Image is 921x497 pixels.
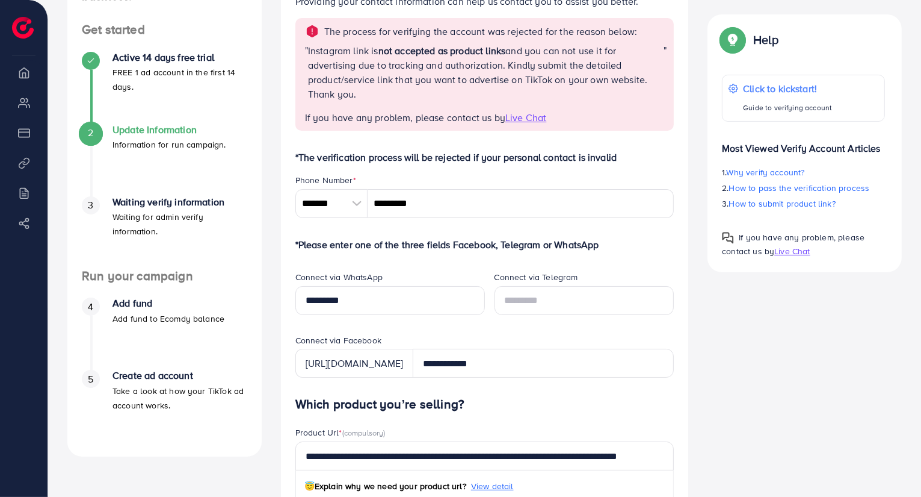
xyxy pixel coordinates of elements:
[729,198,836,210] span: How to submit product link?
[112,384,247,413] p: Take a look at how your TikTok ad account works.
[304,480,315,492] span: 😇
[112,210,247,239] p: Waiting for admin verify information.
[112,311,224,326] p: Add fund to Ecomdy balance
[722,131,885,155] p: Most Viewed Verify Account Articles
[722,181,885,195] p: 2.
[324,24,638,39] p: The process for verifying the account was rejected for the reason below:
[722,29,744,51] img: Popup guide
[12,17,34,39] img: logo
[494,271,578,283] label: Connect via Telegram
[67,196,262,269] li: Waiting verify information
[722,231,864,257] span: If you have any problem, please contact us by
[722,232,734,244] img: Popup guide
[295,174,356,186] label: Phone Number
[722,196,885,211] p: 3.
[505,111,546,124] span: Live Chat
[295,271,383,283] label: Connect via WhatsApp
[743,81,832,96] p: Click to kickstart!
[342,427,386,438] span: (compulsory)
[870,443,912,488] iframe: Chat
[67,370,262,442] li: Create ad account
[753,33,778,47] p: Help
[308,43,664,101] p: Instagram link is and you can not use it for advertising due to tracking and authorization. Kindl...
[305,111,505,124] span: If you have any problem, please contact us by
[743,101,832,115] p: Guide to verifying account
[471,480,514,492] span: View detail
[67,22,262,37] h4: Get started
[88,198,93,212] span: 3
[67,52,262,124] li: Active 14 days free trial
[295,397,674,412] h4: Which product you’re selling?
[722,165,885,180] p: 1.
[664,43,667,111] span: "
[67,269,262,284] h4: Run your campaign
[729,182,870,194] span: How to pass the verification process
[88,126,93,140] span: 2
[378,44,506,57] strong: not accepted as product links
[305,24,319,39] img: alert
[295,237,674,252] p: *Please enter one of the three fields Facebook, Telegram or WhatsApp
[67,124,262,196] li: Update Information
[88,300,93,314] span: 4
[295,349,413,378] div: [URL][DOMAIN_NAME]
[295,427,386,439] label: Product Url
[112,370,247,381] h4: Create ad account
[112,52,247,63] h4: Active 14 days free trial
[727,166,805,178] span: Why verify account?
[295,334,381,346] label: Connect via Facebook
[112,298,224,309] h4: Add fund
[112,137,226,152] p: Information for run campaign.
[112,196,247,208] h4: Waiting verify information
[774,245,810,257] span: Live Chat
[112,65,247,94] p: FREE 1 ad account in the first 14 days.
[67,298,262,370] li: Add fund
[88,372,93,386] span: 5
[295,150,674,164] p: *The verification process will be rejected if your personal contact is invalid
[305,43,308,111] span: "
[112,124,226,136] h4: Update Information
[304,480,466,492] span: Explain why we need your product url?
